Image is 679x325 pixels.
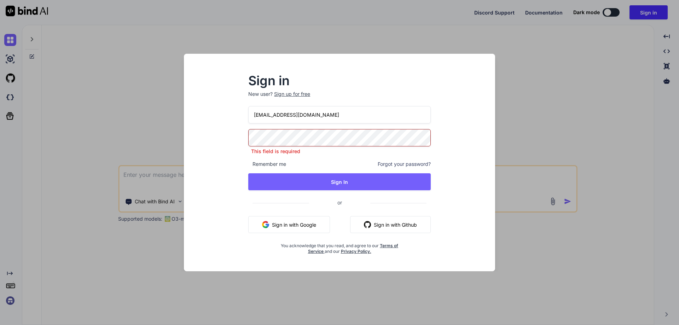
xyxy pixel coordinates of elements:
[262,221,269,228] img: google
[350,216,431,233] button: Sign in with Github
[248,161,286,168] span: Remember me
[378,161,431,168] span: Forgot your password?
[248,148,431,155] p: This field is required
[279,239,400,254] div: You acknowledge that you read, and agree to our and our
[274,91,310,98] div: Sign up for free
[248,75,431,86] h2: Sign in
[308,243,399,254] a: Terms of Service
[248,106,431,123] input: Login or Email
[248,216,330,233] button: Sign in with Google
[364,221,371,228] img: github
[341,249,371,254] a: Privacy Policy.
[309,194,370,211] span: or
[248,91,431,106] p: New user?
[248,173,431,190] button: Sign In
